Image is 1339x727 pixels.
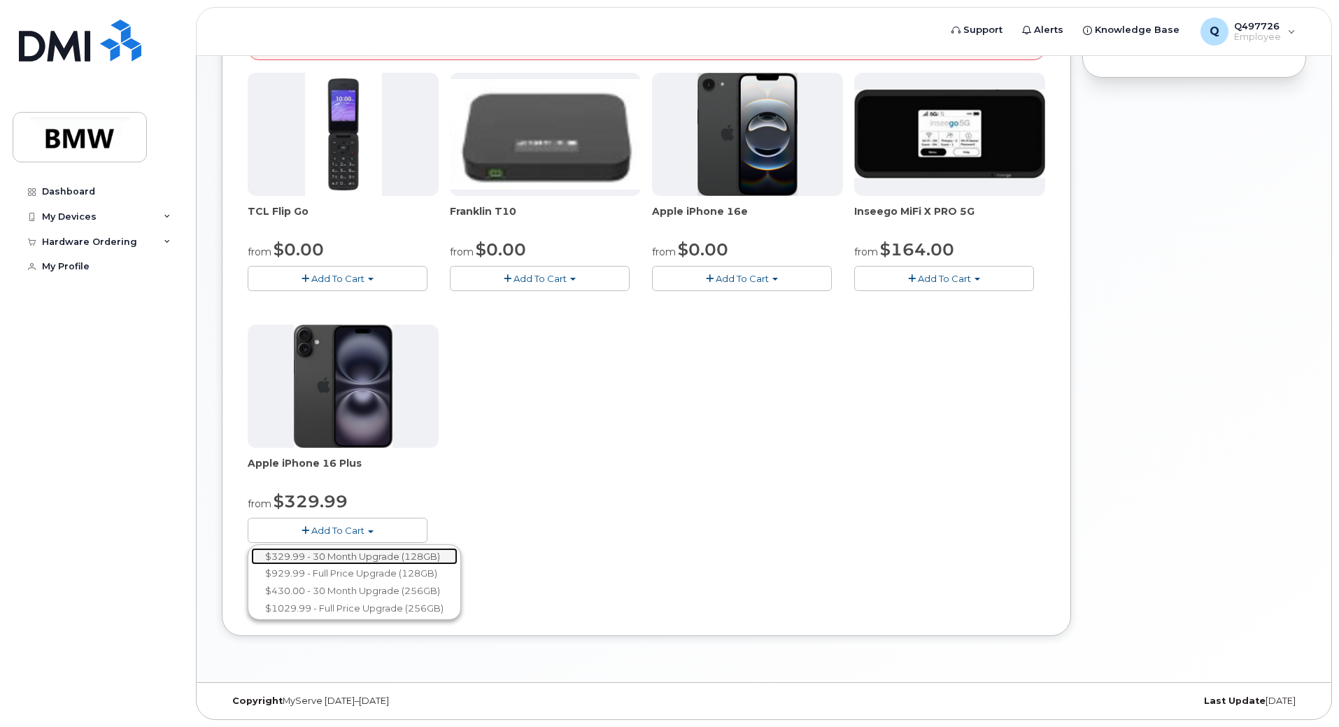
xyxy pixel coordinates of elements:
[450,79,641,190] img: t10.jpg
[854,246,878,258] small: from
[251,582,458,600] a: $430.00 - 30 Month Upgrade (256GB)
[1204,696,1266,706] strong: Last Update
[854,266,1034,290] button: Add To Cart
[251,600,458,617] a: $1029.99 - Full Price Upgrade (256GB)
[1191,17,1305,45] div: Q497726
[476,239,526,260] span: $0.00
[311,273,364,284] span: Add To Cart
[274,239,324,260] span: $0.00
[1234,31,1281,43] span: Employee
[450,246,474,258] small: from
[274,491,348,511] span: $329.99
[1210,23,1219,40] span: Q
[1034,23,1063,37] span: Alerts
[232,696,283,706] strong: Copyright
[222,696,583,707] div: MyServe [DATE]–[DATE]
[1012,16,1073,44] a: Alerts
[248,204,439,232] div: TCL Flip Go
[248,518,427,542] button: Add To Cart
[248,456,439,484] div: Apple iPhone 16 Plus
[248,497,271,510] small: from
[678,239,728,260] span: $0.00
[1278,666,1329,717] iframe: Messenger Launcher
[918,273,971,284] span: Add To Cart
[652,266,832,290] button: Add To Cart
[716,273,769,284] span: Add To Cart
[963,23,1003,37] span: Support
[1073,16,1189,44] a: Knowledge Base
[942,16,1012,44] a: Support
[1095,23,1179,37] span: Knowledge Base
[854,90,1045,179] img: cut_small_inseego_5G.jpg
[697,73,798,196] img: iphone16e.png
[251,565,458,582] a: $929.99 - Full Price Upgrade (128GB)
[450,266,630,290] button: Add To Cart
[513,273,567,284] span: Add To Cart
[450,204,641,232] div: Franklin T10
[854,204,1045,232] div: Inseego MiFi X PRO 5G
[311,525,364,536] span: Add To Cart
[251,548,458,565] a: $329.99 - 30 Month Upgrade (128GB)
[305,73,382,196] img: TCL_FLIP_MODE.jpg
[652,246,676,258] small: from
[880,239,954,260] span: $164.00
[652,204,843,232] div: Apple iPhone 16e
[294,325,392,448] img: iphone_16_plus.png
[248,266,427,290] button: Add To Cart
[248,246,271,258] small: from
[944,696,1306,707] div: [DATE]
[1234,20,1281,31] span: Q497726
